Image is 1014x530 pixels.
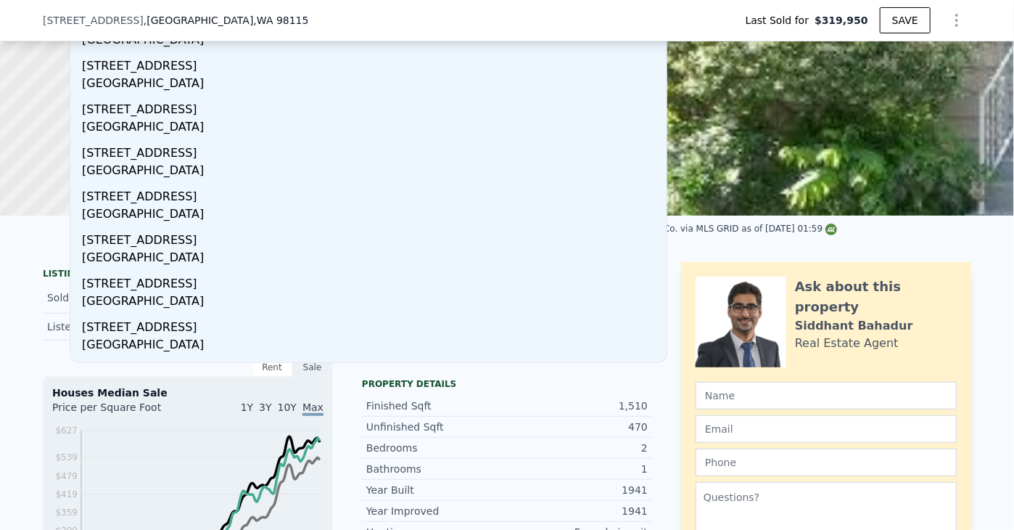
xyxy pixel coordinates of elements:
[43,13,144,28] span: [STREET_ADDRESS]
[815,13,868,28] span: $319,950
[55,452,78,462] tspan: $539
[82,356,661,380] div: [STREET_ADDRESS]
[507,483,648,497] div: 1941
[55,507,78,518] tspan: $359
[47,319,176,334] div: Listed
[366,420,507,434] div: Unfinished Sqft
[82,293,661,313] div: [GEOGRAPHIC_DATA]
[507,462,648,476] div: 1
[82,52,661,75] div: [STREET_ADDRESS]
[795,317,913,335] div: Siddhant Bahadur
[825,224,837,235] img: NWMLS Logo
[253,15,308,26] span: , WA 98115
[144,13,309,28] span: , [GEOGRAPHIC_DATA]
[366,483,507,497] div: Year Built
[880,7,931,33] button: SAVE
[696,415,957,443] input: Email
[82,336,661,356] div: [GEOGRAPHIC_DATA]
[82,205,661,226] div: [GEOGRAPHIC_DATA]
[292,358,333,377] div: Sale
[366,462,507,476] div: Bathrooms
[82,31,661,52] div: [GEOGRAPHIC_DATA]
[259,401,271,413] span: 3Y
[82,162,661,182] div: [GEOGRAPHIC_DATA]
[252,358,292,377] div: Rent
[82,95,661,118] div: [STREET_ADDRESS]
[55,489,78,500] tspan: $419
[942,6,971,35] button: Show Options
[52,386,323,400] div: Houses Median Sale
[55,425,78,436] tspan: $627
[746,13,815,28] span: Last Sold for
[366,399,507,413] div: Finished Sqft
[82,313,661,336] div: [STREET_ADDRESS]
[507,399,648,413] div: 1,510
[696,449,957,476] input: Phone
[366,441,507,455] div: Bedrooms
[507,420,648,434] div: 470
[82,118,661,139] div: [GEOGRAPHIC_DATA]
[366,504,507,518] div: Year Improved
[795,277,957,317] div: Ask about this property
[82,226,661,249] div: [STREET_ADDRESS]
[82,182,661,205] div: [STREET_ADDRESS]
[795,335,899,352] div: Real Estate Agent
[82,139,661,162] div: [STREET_ADDRESS]
[82,249,661,269] div: [GEOGRAPHIC_DATA]
[43,268,333,282] div: LISTING & SALE HISTORY
[82,269,661,293] div: [STREET_ADDRESS]
[696,382,957,409] input: Name
[507,504,648,518] div: 1941
[241,401,253,413] span: 1Y
[47,288,176,307] div: Sold
[55,471,78,481] tspan: $479
[302,401,323,416] span: Max
[278,401,297,413] span: 10Y
[507,441,648,455] div: 2
[52,400,188,423] div: Price per Square Foot
[82,75,661,95] div: [GEOGRAPHIC_DATA]
[362,378,652,390] div: Property details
